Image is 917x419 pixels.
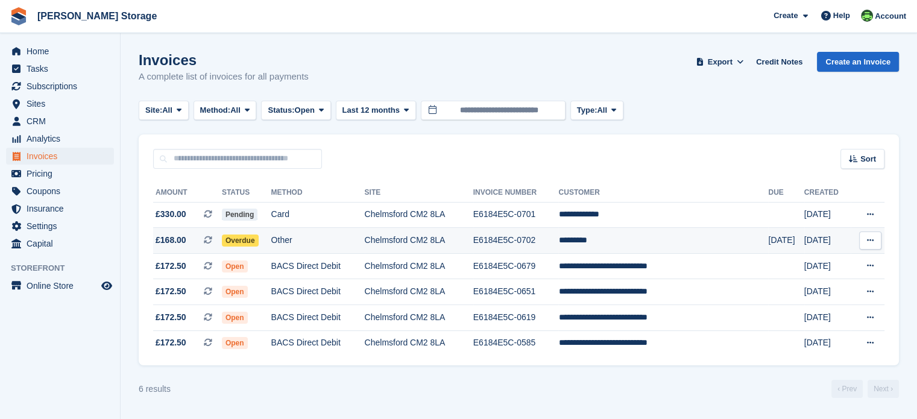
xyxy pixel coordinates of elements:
[27,60,99,77] span: Tasks
[817,52,899,72] a: Create an Invoice
[27,218,99,235] span: Settings
[473,279,559,305] td: E6184E5C-0651
[833,10,850,22] span: Help
[860,153,876,165] span: Sort
[222,209,257,221] span: Pending
[336,101,416,121] button: Last 12 months
[774,10,798,22] span: Create
[11,262,120,274] span: Storefront
[473,228,559,254] td: E6184E5C-0702
[27,200,99,217] span: Insurance
[153,183,222,203] th: Amount
[222,235,259,247] span: Overdue
[6,218,114,235] a: menu
[365,228,473,254] td: Chelmsford CM2 8LA
[295,104,315,116] span: Open
[271,279,365,305] td: BACS Direct Debit
[271,202,365,228] td: Card
[6,165,114,182] a: menu
[804,228,851,254] td: [DATE]
[861,10,873,22] img: Thomas Frary
[156,208,186,221] span: £330.00
[27,235,99,252] span: Capital
[6,43,114,60] a: menu
[200,104,231,116] span: Method:
[271,228,365,254] td: Other
[27,130,99,147] span: Analytics
[365,279,473,305] td: Chelmsford CM2 8LA
[230,104,241,116] span: All
[6,78,114,95] a: menu
[831,380,863,398] a: Previous
[261,101,330,121] button: Status: Open
[27,165,99,182] span: Pricing
[6,95,114,112] a: menu
[570,101,623,121] button: Type: All
[139,52,309,68] h1: Invoices
[271,253,365,279] td: BACS Direct Debit
[27,183,99,200] span: Coupons
[6,183,114,200] a: menu
[365,305,473,331] td: Chelmsford CM2 8LA
[693,52,746,72] button: Export
[162,104,172,116] span: All
[751,52,807,72] a: Credit Notes
[868,380,899,398] a: Next
[139,70,309,84] p: A complete list of invoices for all payments
[139,101,189,121] button: Site: All
[829,380,901,398] nav: Page
[271,330,365,356] td: BACS Direct Debit
[708,56,733,68] span: Export
[156,234,186,247] span: £168.00
[473,183,559,203] th: Invoice Number
[27,277,99,294] span: Online Store
[6,113,114,130] a: menu
[473,253,559,279] td: E6184E5C-0679
[99,279,114,293] a: Preview store
[804,330,851,356] td: [DATE]
[27,113,99,130] span: CRM
[268,104,294,116] span: Status:
[473,330,559,356] td: E6184E5C-0585
[271,305,365,331] td: BACS Direct Debit
[271,183,365,203] th: Method
[145,104,162,116] span: Site:
[597,104,607,116] span: All
[156,285,186,298] span: £172.50
[27,95,99,112] span: Sites
[10,7,28,25] img: stora-icon-8386f47178a22dfd0bd8f6a31ec36ba5ce8667c1dd55bd0f319d3a0aa187defe.svg
[194,101,257,121] button: Method: All
[6,277,114,294] a: menu
[6,60,114,77] a: menu
[473,305,559,331] td: E6184E5C-0619
[27,78,99,95] span: Subscriptions
[804,183,851,203] th: Created
[577,104,597,116] span: Type:
[804,202,851,228] td: [DATE]
[875,10,906,22] span: Account
[804,305,851,331] td: [DATE]
[6,130,114,147] a: menu
[768,228,804,254] td: [DATE]
[222,337,248,349] span: Open
[27,148,99,165] span: Invoices
[156,311,186,324] span: £172.50
[156,260,186,273] span: £172.50
[222,183,271,203] th: Status
[139,383,171,395] div: 6 results
[222,286,248,298] span: Open
[222,260,248,273] span: Open
[768,183,804,203] th: Due
[27,43,99,60] span: Home
[156,336,186,349] span: £172.50
[365,202,473,228] td: Chelmsford CM2 8LA
[365,253,473,279] td: Chelmsford CM2 8LA
[558,183,768,203] th: Customer
[6,200,114,217] a: menu
[365,183,473,203] th: Site
[342,104,400,116] span: Last 12 months
[365,330,473,356] td: Chelmsford CM2 8LA
[6,148,114,165] a: menu
[473,202,559,228] td: E6184E5C-0701
[804,253,851,279] td: [DATE]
